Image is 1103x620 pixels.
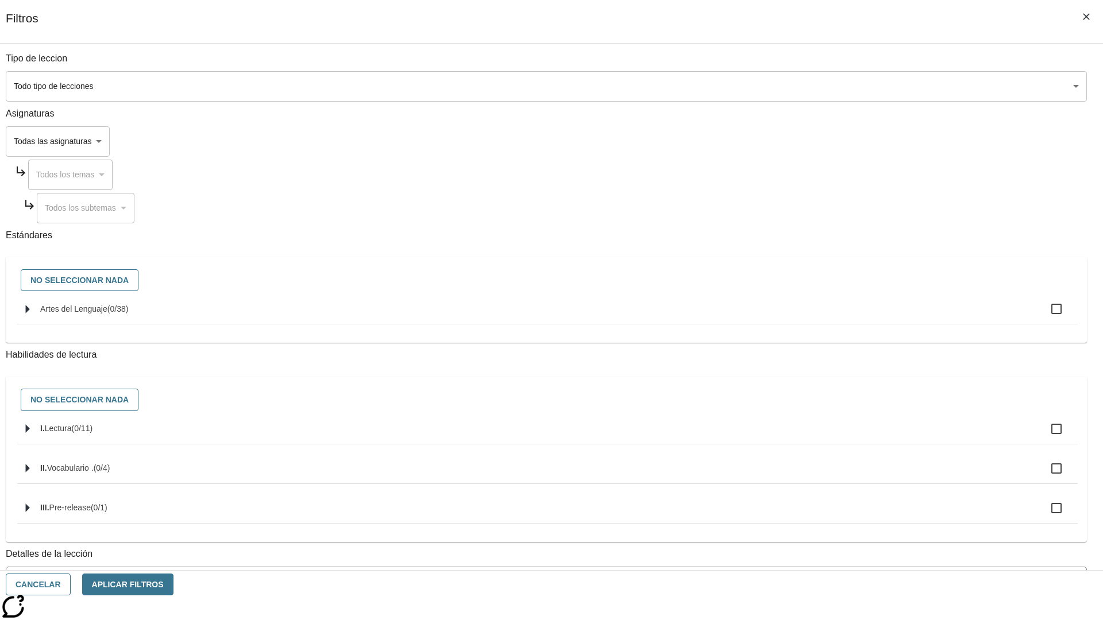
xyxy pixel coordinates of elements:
button: No seleccionar nada [21,389,138,411]
button: Cerrar los filtros del Menú lateral [1074,5,1098,29]
p: Estándares [6,229,1087,242]
div: La Actividad cubre los factores a considerar para el ajuste automático del lexile [6,567,1086,592]
span: 0 estándares seleccionados/4 estándares en grupo [94,463,110,472]
div: Seleccione una Asignatura [28,160,113,190]
span: 0 estándares seleccionados/11 estándares en grupo [71,424,92,433]
button: No seleccionar nada [21,269,138,292]
button: Aplicar Filtros [82,573,173,596]
span: 0 estándares seleccionados/38 estándares en grupo [107,304,129,313]
p: Tipo de leccion [6,52,1087,65]
div: Seleccione una Asignatura [37,193,134,223]
div: Seleccione un tipo de lección [6,71,1087,102]
span: Artes del Lenguaje [40,304,107,313]
span: III. [40,503,49,512]
span: 0 estándares seleccionados/1 estándares en grupo [91,503,107,512]
span: II. [40,463,47,472]
ul: Seleccione estándares [17,294,1078,334]
span: Pre-release [49,503,91,512]
span: Vocabulario . [47,463,94,472]
div: Seleccione estándares [15,266,1078,294]
p: Detalles de la lección [6,548,1087,561]
ul: Seleccione habilidades [17,414,1078,533]
h1: Filtros [6,11,38,43]
button: Cancelar [6,573,71,596]
span: I. [40,424,45,433]
p: Habilidades de lectura [6,348,1087,362]
div: Seleccione habilidades [15,386,1078,414]
p: Asignaturas [6,107,1087,121]
span: Lectura [45,424,72,433]
div: Seleccione una Asignatura [6,126,110,157]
